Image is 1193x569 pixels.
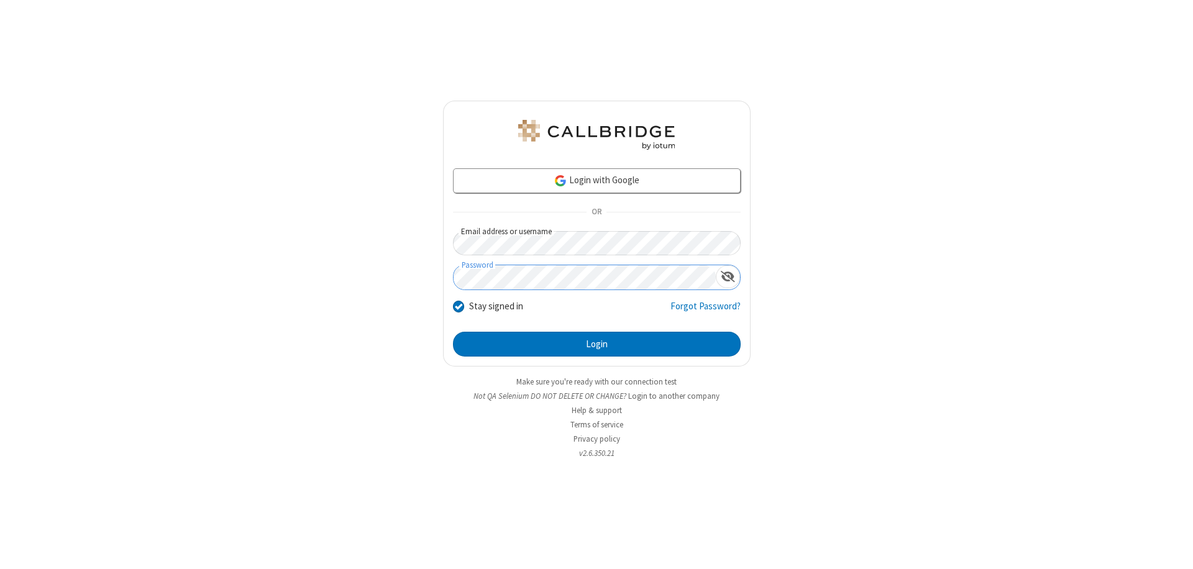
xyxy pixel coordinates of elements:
button: Login to another company [628,390,720,402]
a: Terms of service [570,419,623,430]
span: OR [587,204,606,221]
div: Show password [716,265,740,288]
a: Make sure you're ready with our connection test [516,376,677,387]
input: Password [454,265,716,289]
li: v2.6.350.21 [443,447,751,459]
input: Email address or username [453,231,741,255]
a: Login with Google [453,168,741,193]
img: QA Selenium DO NOT DELETE OR CHANGE [516,120,677,150]
a: Privacy policy [574,434,620,444]
img: google-icon.png [554,174,567,188]
a: Help & support [572,405,622,416]
li: Not QA Selenium DO NOT DELETE OR CHANGE? [443,390,751,402]
a: Forgot Password? [670,299,741,323]
button: Login [453,332,741,357]
label: Stay signed in [469,299,523,314]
